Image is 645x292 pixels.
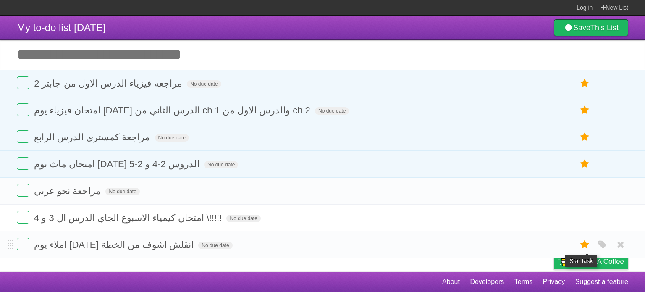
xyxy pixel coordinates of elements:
[17,238,29,250] label: Done
[577,238,593,252] label: Star task
[34,186,103,196] span: مراجعة نحو عربي
[34,159,202,169] span: امتحان ماث يوم [DATE] الدروس 2-4 و 2-5
[226,215,260,222] span: No due date
[17,103,29,116] label: Done
[34,132,152,142] span: مراجعة كمستري الدرس الرابع
[554,19,628,36] a: SaveThis List
[558,254,569,268] img: Buy me a coffee
[198,242,232,249] span: No due date
[34,78,184,89] span: مراجعة فيزياء الدرس الاول من جابتر 2
[575,274,628,290] a: Suggest a feature
[577,76,593,90] label: Star task
[577,157,593,171] label: Star task
[577,130,593,144] label: Star task
[204,161,238,168] span: No due date
[514,274,533,290] a: Terms
[34,105,312,116] span: امتحان فيزياء يوم [DATE] الدرس الثاني من ch 1 والدرس الاول من ch 2
[34,239,196,250] span: املاء يوم [DATE] انقلش اشوف من الخطة
[187,80,221,88] span: No due date
[155,134,189,142] span: No due date
[17,211,29,224] label: Done
[34,213,224,223] span: امتحان كيمياء الاسبوع الجاي الدرس ال 3 و 4 \!!!!!
[17,184,29,197] label: Done
[543,274,565,290] a: Privacy
[17,130,29,143] label: Done
[577,103,593,117] label: Star task
[572,254,624,269] span: Buy me a coffee
[17,76,29,89] label: Done
[17,22,106,33] span: My to-do list [DATE]
[17,157,29,170] label: Done
[470,274,504,290] a: Developers
[554,254,628,269] a: Buy me a coffee
[442,274,460,290] a: About
[590,24,619,32] b: This List
[105,188,139,195] span: No due date
[315,107,349,115] span: No due date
